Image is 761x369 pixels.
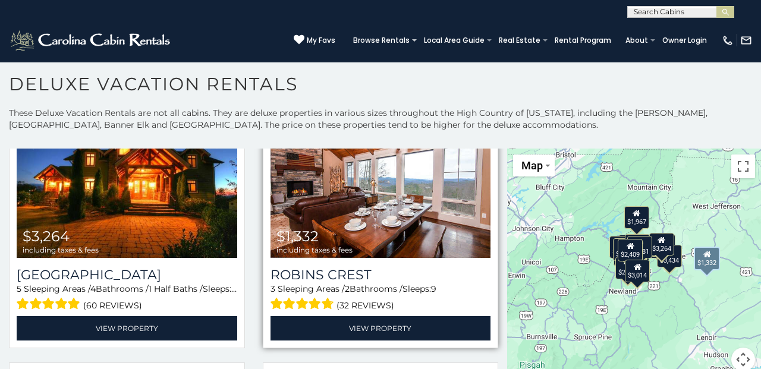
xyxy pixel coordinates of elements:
a: View Property [271,316,491,340]
a: Owner Login [656,32,713,49]
img: Wilderness Lodge [17,111,237,258]
div: Sleeping Areas / Bathrooms / Sleeps: [17,283,237,313]
div: $2,322 [625,234,650,257]
span: $1,332 [276,228,319,245]
img: White-1-2.png [9,29,174,52]
span: My Favs [307,35,335,46]
div: $1,967 [624,206,649,228]
div: $3,014 [625,259,650,282]
div: $2,349 [615,256,640,279]
div: $2,313 [613,238,638,261]
div: $3,264 [649,232,674,255]
img: Robins Crest [271,111,491,258]
a: Browse Rentals [347,32,416,49]
a: My Favs [294,34,335,46]
a: Real Estate [493,32,546,49]
button: Toggle fullscreen view [731,154,755,178]
span: $3,264 [23,228,70,245]
div: $3,434 [657,245,682,267]
a: Wilderness Lodge $3,264 including taxes & fees [17,111,237,258]
span: 4 [90,283,96,294]
a: [GEOGRAPHIC_DATA] [17,267,237,283]
div: $1,332 [694,246,720,270]
span: Map [521,159,543,172]
div: $2,381 [627,235,652,258]
span: (60 reviews) [83,298,142,313]
img: mail-regular-white.png [740,34,752,46]
span: including taxes & fees [23,246,99,254]
a: Robins Crest $1,332 including taxes & fees [271,111,491,258]
a: Local Area Guide [418,32,490,49]
span: 9 [431,283,436,294]
span: (32 reviews) [337,298,394,313]
div: $2,409 [618,238,643,261]
span: 5 [17,283,21,294]
span: 2 [345,283,350,294]
button: Change map style [513,154,555,176]
a: Robins Crest [271,267,491,283]
span: 3 [271,283,275,294]
a: View Property [17,316,237,340]
h3: Wilderness Lodge [17,267,237,283]
span: including taxes & fees [276,246,353,254]
div: $3,003 [609,236,634,258]
div: Sleeping Areas / Bathrooms / Sleeps: [271,283,491,313]
a: About [620,32,654,49]
a: Rental Program [549,32,617,49]
span: 1 Half Baths / [149,283,203,294]
img: phone-regular-white.png [722,34,734,46]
